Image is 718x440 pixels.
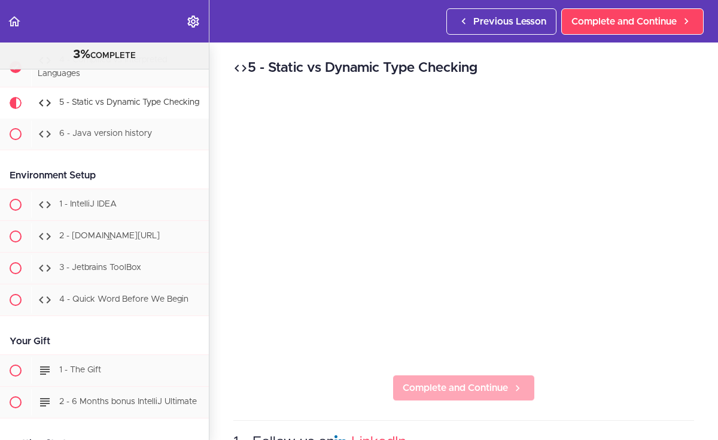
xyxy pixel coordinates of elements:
[59,397,197,406] span: 2 - 6 Months bonus IntelliJ Ultimate
[73,48,90,60] span: 3%
[59,295,188,304] span: 4 - Quick Word Before We Begin
[15,47,194,63] div: COMPLETE
[561,8,704,35] a: Complete and Continue
[571,14,677,29] span: Complete and Continue
[473,14,546,29] span: Previous Lesson
[59,200,117,208] span: 1 - IntelliJ IDEA
[59,366,101,374] span: 1 - The Gift
[7,14,22,29] svg: Back to course curriculum
[393,375,535,401] a: Complete and Continue
[186,14,200,29] svg: Settings Menu
[403,381,508,395] span: Complete and Continue
[59,98,199,107] span: 5 - Static vs Dynamic Type Checking
[233,58,694,78] h2: 5 - Static vs Dynamic Type Checking
[59,232,160,240] span: 2 - [DOMAIN_NAME][URL]
[59,129,152,138] span: 6 - Java version history
[59,263,141,272] span: 3 - Jetbrains ToolBox
[446,8,556,35] a: Previous Lesson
